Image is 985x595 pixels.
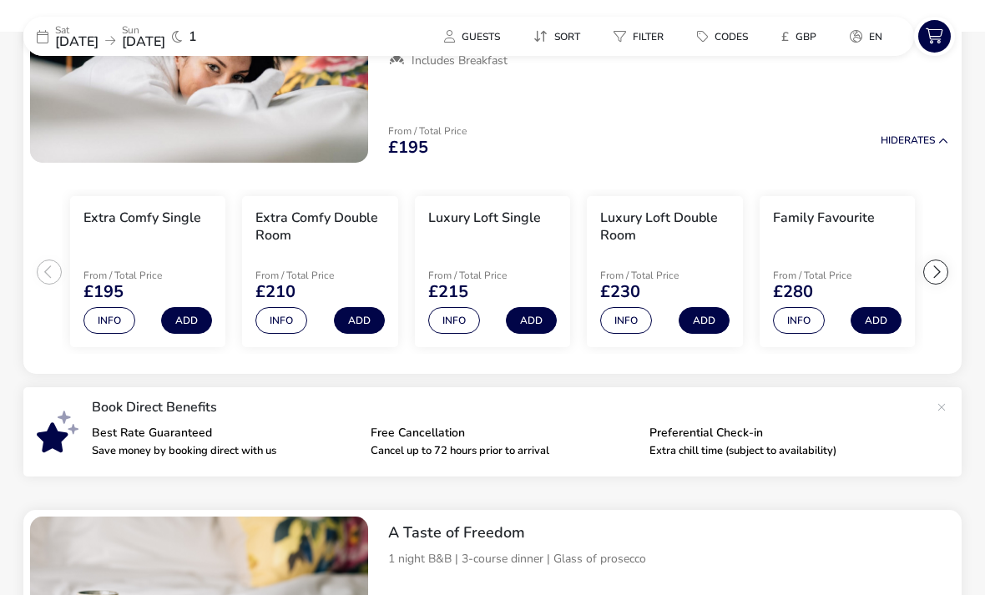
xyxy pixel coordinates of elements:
[600,24,677,48] button: Filter
[578,189,750,355] swiper-slide: 4 / 7
[554,30,580,43] span: Sort
[388,139,428,156] span: £195
[189,30,197,43] span: 1
[881,135,948,146] button: HideRates
[122,25,165,35] p: Sun
[388,523,948,542] h2: A Taste of Freedom
[768,24,830,48] button: £GBP
[388,126,467,136] p: From / Total Price
[600,209,729,245] h3: Luxury Loft Double Room
[62,189,234,355] swiper-slide: 1 / 7
[869,30,882,43] span: en
[161,307,212,334] button: Add
[83,270,202,280] p: From / Total Price
[428,307,480,334] button: Info
[649,427,915,439] p: Preferential Check-in
[255,284,295,300] span: £210
[431,24,513,48] button: Guests
[55,25,98,35] p: Sat
[836,24,902,48] naf-pibe-menu-bar-item: en
[773,284,813,300] span: £280
[649,446,915,456] p: Extra chill time (subject to availability)
[506,307,557,334] button: Add
[234,189,406,355] swiper-slide: 2 / 7
[388,550,948,567] p: 1 night B&B | 3-course dinner | Glass of prosecco
[768,24,836,48] naf-pibe-menu-bar-item: £GBP
[371,446,636,456] p: Cancel up to 72 hours prior to arrival
[431,24,520,48] naf-pibe-menu-bar-item: Guests
[371,427,636,439] p: Free Cancellation
[83,284,124,300] span: £195
[600,284,640,300] span: £230
[881,134,904,147] span: Hide
[796,30,816,43] span: GBP
[600,307,652,334] button: Info
[122,33,165,51] span: [DATE]
[412,53,508,68] span: Includes Breakfast
[255,307,307,334] button: Info
[684,24,761,48] button: Codes
[92,427,357,439] p: Best Rate Guaranteed
[23,17,274,56] div: Sat[DATE]Sun[DATE]1
[751,189,923,355] swiper-slide: 5 / 7
[851,307,902,334] button: Add
[679,307,730,334] button: Add
[600,24,684,48] naf-pibe-menu-bar-item: Filter
[600,270,719,280] p: From / Total Price
[55,33,98,51] span: [DATE]
[773,209,875,227] h3: Family Favourite
[428,270,547,280] p: From / Total Price
[255,270,374,280] p: From / Total Price
[715,30,748,43] span: Codes
[836,24,896,48] button: en
[520,24,594,48] button: Sort
[773,307,825,334] button: Info
[83,209,201,227] h3: Extra Comfy Single
[92,401,928,414] p: Book Direct Benefits
[407,189,578,355] swiper-slide: 3 / 7
[255,209,384,245] h3: Extra Comfy Double Room
[520,24,600,48] naf-pibe-menu-bar-item: Sort
[428,209,541,227] h3: Luxury Loft Single
[92,446,357,456] p: Save money by booking direct with us
[773,270,892,280] p: From / Total Price
[633,30,664,43] span: Filter
[428,284,468,300] span: £215
[462,30,500,43] span: Guests
[83,307,135,334] button: Info
[334,307,385,334] button: Add
[781,28,789,45] i: £
[684,24,768,48] naf-pibe-menu-bar-item: Codes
